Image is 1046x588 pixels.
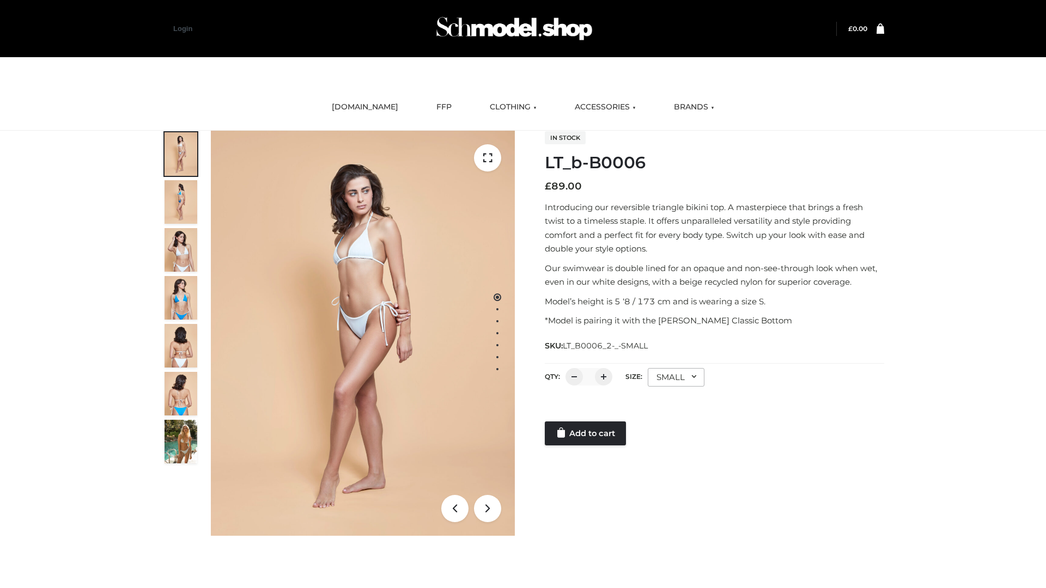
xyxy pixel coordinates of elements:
[848,24,867,33] bdi: 0.00
[324,95,406,119] a: [DOMAIN_NAME]
[433,7,596,50] img: Schmodel Admin 964
[428,95,460,119] a: FFP
[625,372,642,381] label: Size:
[165,180,197,224] img: ArielClassicBikiniTop_CloudNine_AzureSky_OW114ECO_2-scaled.jpg
[545,314,884,328] p: *Model is pairing it with the [PERSON_NAME] Classic Bottom
[165,132,197,176] img: ArielClassicBikiniTop_CloudNine_AzureSky_OW114ECO_1-scaled.jpg
[165,324,197,367] img: ArielClassicBikiniTop_CloudNine_AzureSky_OW114ECO_7-scaled.jpg
[545,339,649,352] span: SKU:
[173,24,192,33] a: Login
[545,295,884,309] p: Model’s height is 5 ‘8 / 173 cm and is wearing a size S.
[482,95,545,119] a: CLOTHING
[165,276,197,320] img: ArielClassicBikiniTop_CloudNine_AzureSky_OW114ECO_4-scaled.jpg
[211,131,515,536] img: ArielClassicBikiniTop_CloudNine_AzureSky_OW114ECO_1
[563,341,648,351] span: LT_B0006_2-_-SMALL
[848,24,853,33] span: £
[165,420,197,463] img: Arieltop_CloudNine_AzureSky2.jpg
[848,24,867,33] a: £0.00
[545,180,582,192] bdi: 89.00
[666,95,722,119] a: BRANDS
[545,261,884,289] p: Our swimwear is double lined for an opaque and non-see-through look when wet, even in our white d...
[545,421,626,445] a: Add to cart
[165,372,197,415] img: ArielClassicBikiniTop_CloudNine_AzureSky_OW114ECO_8-scaled.jpg
[165,228,197,272] img: ArielClassicBikiniTop_CloudNine_AzureSky_OW114ECO_3-scaled.jpg
[545,131,586,144] span: In stock
[545,180,551,192] span: £
[567,95,644,119] a: ACCESSORIES
[545,200,884,256] p: Introducing our reversible triangle bikini top. A masterpiece that brings a fresh twist to a time...
[545,153,884,173] h1: LT_b-B0006
[648,368,704,387] div: SMALL
[545,372,560,381] label: QTY:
